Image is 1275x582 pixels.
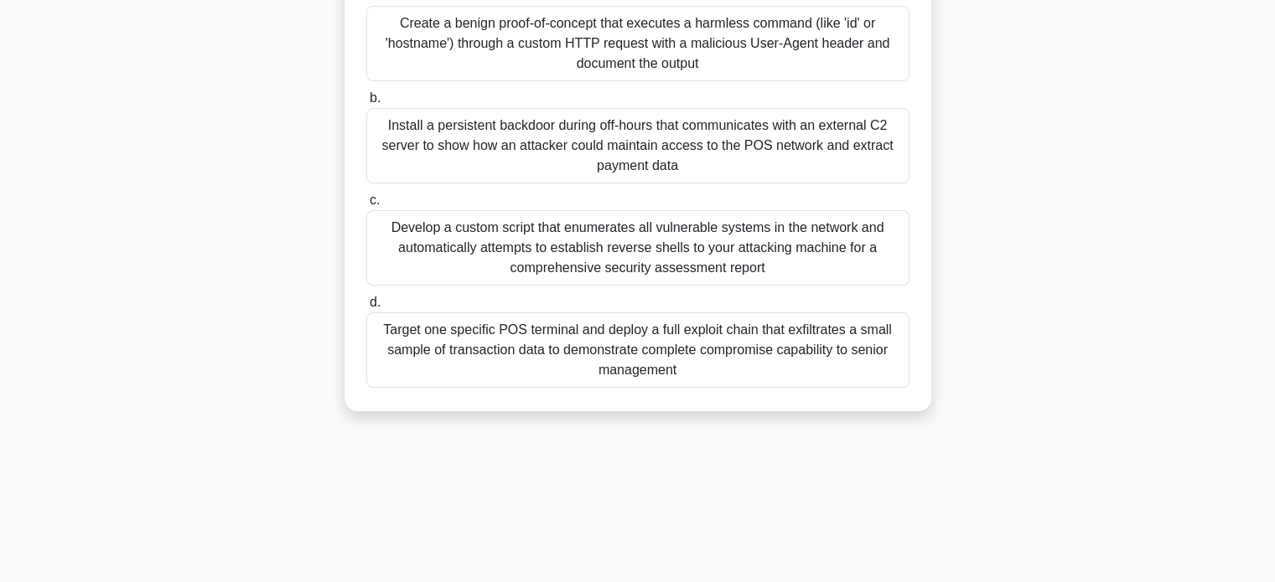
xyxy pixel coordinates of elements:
[366,6,910,81] div: Create a benign proof-of-concept that executes a harmless command (like 'id' or 'hostname') throu...
[370,295,381,309] span: d.
[366,210,910,286] div: Develop a custom script that enumerates all vulnerable systems in the network and automatically a...
[366,108,910,183] div: Install a persistent backdoor during off-hours that communicates with an external C2 server to sh...
[366,312,910,388] div: Target one specific POS terminal and deploy a full exploit chain that exfiltrates a small sample ...
[370,193,380,207] span: c.
[370,90,381,105] span: b.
